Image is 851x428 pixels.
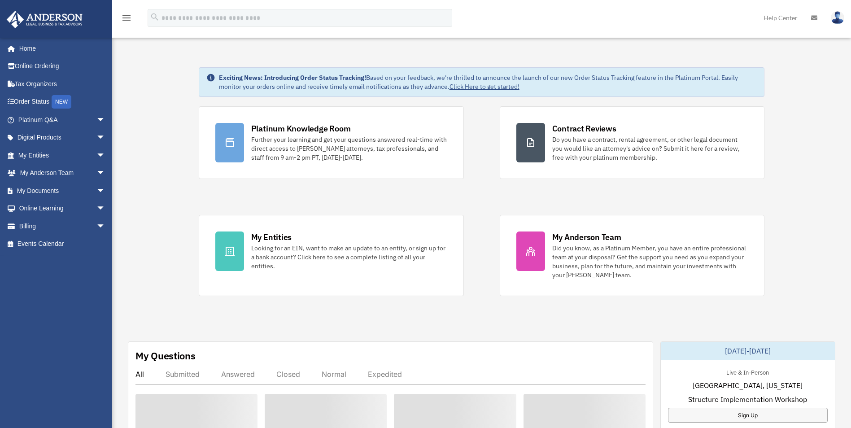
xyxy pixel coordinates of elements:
div: My Anderson Team [552,231,621,243]
a: Digital Productsarrow_drop_down [6,129,119,147]
a: Home [6,39,114,57]
a: Online Learningarrow_drop_down [6,200,119,218]
a: Click Here to get started! [450,83,519,91]
img: Anderson Advisors Platinum Portal [4,11,85,28]
div: Normal [322,370,346,379]
i: menu [121,13,132,23]
a: My Entities Looking for an EIN, want to make an update to an entity, or sign up for a bank accoun... [199,215,464,296]
span: [GEOGRAPHIC_DATA], [US_STATE] [693,380,803,391]
a: Events Calendar [6,235,119,253]
div: Further your learning and get your questions answered real-time with direct access to [PERSON_NAM... [251,135,447,162]
a: Platinum Q&Aarrow_drop_down [6,111,119,129]
div: Based on your feedback, we're thrilled to announce the launch of our new Order Status Tracking fe... [219,73,757,91]
div: My Entities [251,231,292,243]
a: My Documentsarrow_drop_down [6,182,119,200]
div: Live & In-Person [719,367,776,376]
a: My Anderson Team Did you know, as a Platinum Member, you have an entire professional team at your... [500,215,765,296]
a: Sign Up [668,408,828,423]
span: arrow_drop_down [96,217,114,236]
div: Answered [221,370,255,379]
a: Contract Reviews Do you have a contract, rental agreement, or other legal document you would like... [500,106,765,179]
div: Expedited [368,370,402,379]
div: Did you know, as a Platinum Member, you have an entire professional team at your disposal? Get th... [552,244,748,280]
span: arrow_drop_down [96,129,114,147]
strong: Exciting News: Introducing Order Status Tracking! [219,74,366,82]
a: Platinum Knowledge Room Further your learning and get your questions answered real-time with dire... [199,106,464,179]
a: Order StatusNEW [6,93,119,111]
div: Closed [276,370,300,379]
a: Billingarrow_drop_down [6,217,119,235]
div: Contract Reviews [552,123,616,134]
img: User Pic [831,11,844,24]
div: Platinum Knowledge Room [251,123,351,134]
a: Online Ordering [6,57,119,75]
div: My Questions [135,349,196,362]
a: Tax Organizers [6,75,119,93]
i: search [150,12,160,22]
div: [DATE]-[DATE] [661,342,835,360]
div: Submitted [166,370,200,379]
a: My Entitiesarrow_drop_down [6,146,119,164]
div: Looking for an EIN, want to make an update to an entity, or sign up for a bank account? Click her... [251,244,447,271]
div: Do you have a contract, rental agreement, or other legal document you would like an attorney's ad... [552,135,748,162]
div: All [135,370,144,379]
span: arrow_drop_down [96,111,114,129]
span: arrow_drop_down [96,200,114,218]
span: arrow_drop_down [96,164,114,183]
span: arrow_drop_down [96,182,114,200]
div: NEW [52,95,71,109]
span: Structure Implementation Workshop [688,394,807,405]
span: arrow_drop_down [96,146,114,165]
a: menu [121,16,132,23]
a: My Anderson Teamarrow_drop_down [6,164,119,182]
